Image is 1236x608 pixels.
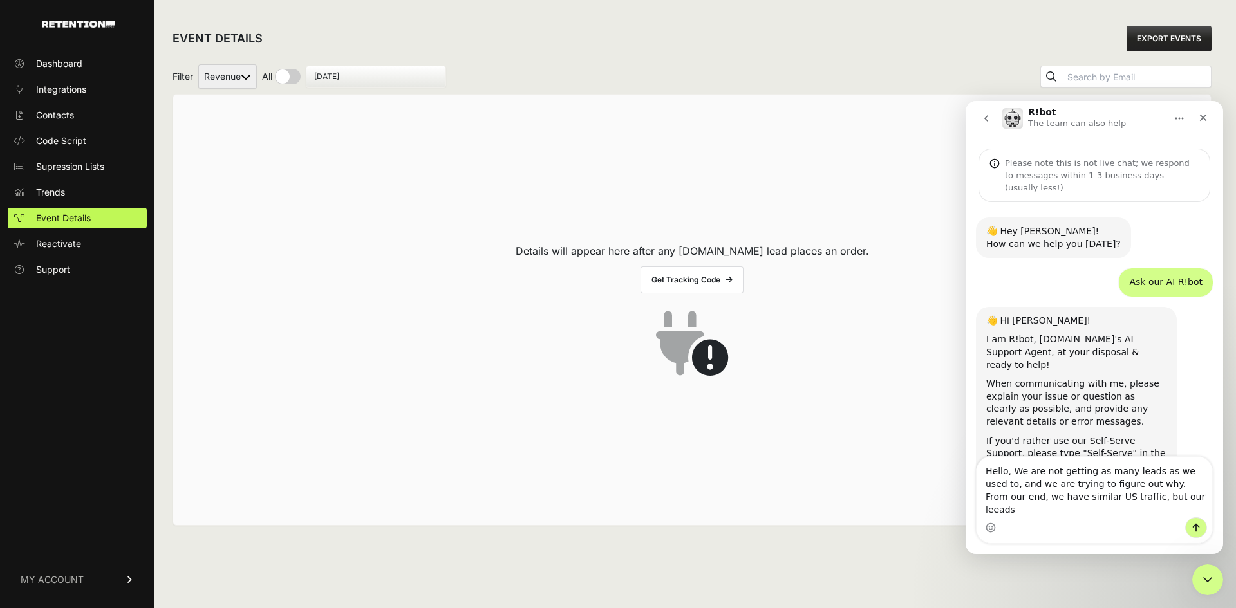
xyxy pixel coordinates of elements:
[36,186,65,199] span: Trends
[8,131,147,151] a: Code Script
[8,259,147,280] a: Support
[21,573,84,586] span: MY ACCOUNT
[36,57,82,70] span: Dashboard
[8,560,147,599] a: MY ACCOUNT
[8,182,147,203] a: Trends
[173,70,193,83] span: Filter
[8,53,147,74] a: Dashboard
[8,156,147,177] a: Supression Lists
[8,234,147,254] a: Reactivate
[966,101,1223,554] iframe: Intercom live chat
[198,64,257,89] select: Filter
[36,212,91,225] span: Event Details
[1065,68,1211,86] input: Search by Email
[36,237,81,250] span: Reactivate
[42,21,115,28] img: Retention.com
[36,134,86,147] span: Code Script
[516,243,869,259] p: Details will appear here after any [DOMAIN_NAME] lead places an order.
[8,208,147,228] a: Event Details
[36,83,86,96] span: Integrations
[36,263,70,276] span: Support
[8,79,147,100] a: Integrations
[641,266,744,293] a: Get Tracking Code
[1127,26,1212,51] a: EXPORT EVENTS
[173,30,263,48] h2: EVENT DETAILS
[36,109,74,122] span: Contacts
[8,105,147,125] a: Contacts
[1192,564,1223,595] iframe: Intercom live chat
[36,160,104,173] span: Supression Lists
